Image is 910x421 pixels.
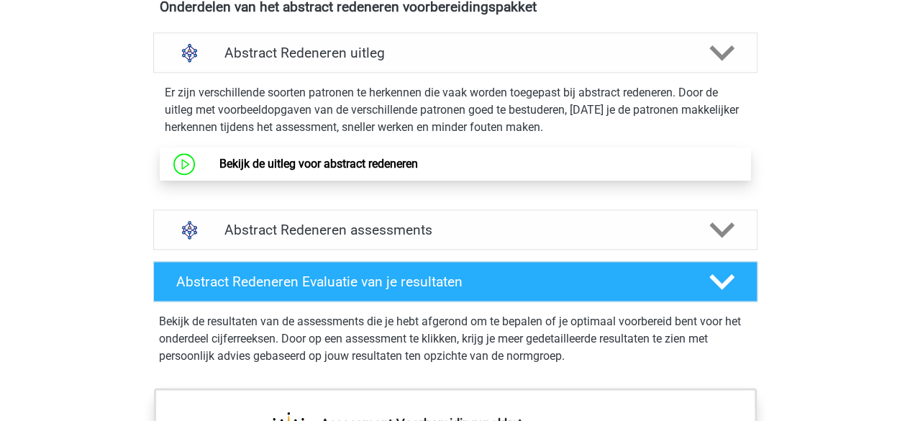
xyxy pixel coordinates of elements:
[219,157,418,171] a: Bekijk de uitleg voor abstract redeneren
[176,273,686,290] h4: Abstract Redeneren Evaluatie van je resultaten
[147,261,763,302] a: Abstract Redeneren Evaluatie van je resultaten
[165,84,746,136] p: Er zijn verschillende soorten patronen te herkennen die vaak worden toegepast bij abstract redene...
[159,313,752,365] p: Bekijk de resultaten van de assessments die je hebt afgerond om te bepalen of je optimaal voorber...
[224,222,686,238] h4: Abstract Redeneren assessments
[224,45,686,61] h4: Abstract Redeneren uitleg
[147,209,763,250] a: assessments Abstract Redeneren assessments
[171,35,208,71] img: abstract redeneren uitleg
[147,32,763,73] a: uitleg Abstract Redeneren uitleg
[171,212,208,248] img: abstract redeneren assessments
